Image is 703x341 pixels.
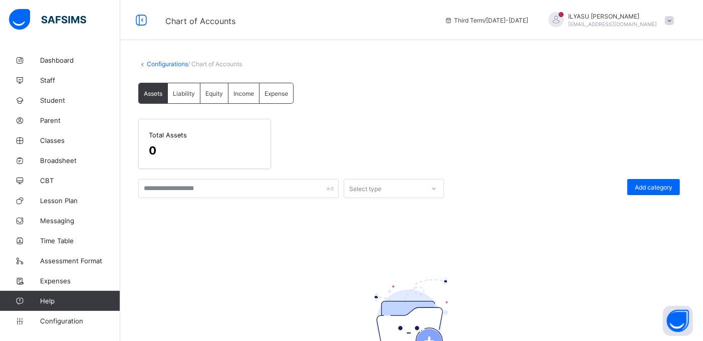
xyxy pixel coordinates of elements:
span: Student [40,96,120,104]
div: ILYASUIBRAHIM [539,12,679,29]
span: ILYASU [PERSON_NAME] [569,13,657,20]
span: Broadsheet [40,156,120,164]
div: Select type [349,179,381,198]
span: Staff [40,76,120,84]
span: CBT [40,177,120,185]
span: Add category [635,184,672,191]
span: 0 [149,144,261,157]
span: Classes [40,136,120,144]
span: session/term information [444,17,529,24]
a: Configurations [147,60,188,68]
span: Expenses [40,277,120,285]
span: Time Table [40,237,120,245]
span: Lesson Plan [40,197,120,205]
button: Open asap [663,306,693,336]
span: Assets [144,90,162,97]
img: safsims [9,9,86,30]
span: Expense [265,90,288,97]
span: Chart of Accounts [165,16,236,26]
span: Parent [40,116,120,124]
span: Assessment Format [40,257,120,265]
span: / Chart of Accounts [188,60,242,68]
span: Liability [173,90,195,97]
span: Help [40,297,120,305]
span: Messaging [40,217,120,225]
span: Dashboard [40,56,120,64]
span: Equity [205,90,223,97]
span: Total Assets [149,131,261,139]
span: Configuration [40,317,120,325]
span: Income [233,90,254,97]
span: [EMAIL_ADDRESS][DOMAIN_NAME] [569,21,657,27]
